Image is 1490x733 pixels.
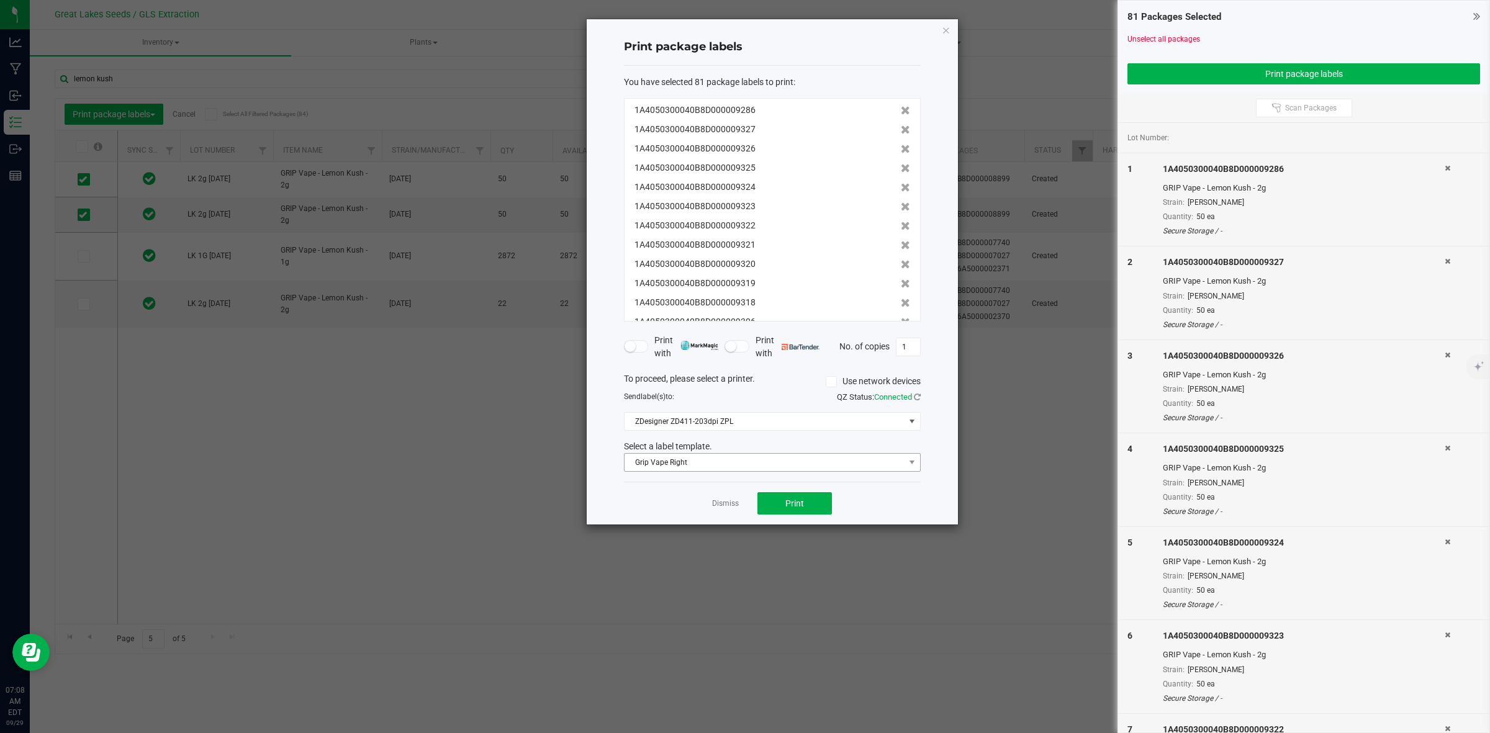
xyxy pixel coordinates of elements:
div: : [624,76,921,89]
span: No. of copies [839,341,890,351]
div: Select a label template. [615,440,930,453]
label: Use network devices [826,375,921,388]
span: 50 ea [1196,212,1215,221]
span: 1A4050300040B8D000009318 [634,296,756,309]
span: 6 [1127,631,1132,641]
div: Secure Storage / - [1163,506,1445,517]
img: mark_magic_cybra.png [680,341,718,350]
div: GRIP Vape - Lemon Kush - 2g [1163,275,1445,287]
div: To proceed, please select a printer. [615,372,930,391]
div: Secure Storage / - [1163,693,1445,704]
span: 50 ea [1196,493,1215,501]
span: You have selected 81 package labels to print [624,77,793,87]
button: Print [757,492,832,515]
div: GRIP Vape - Lemon Kush - 2g [1163,649,1445,661]
span: [PERSON_NAME] [1188,572,1244,580]
span: 1A4050300040B8D000009321 [634,238,756,251]
span: 1A4050300040B8D000009322 [634,219,756,232]
span: Quantity: [1163,493,1193,501]
span: Send to: [624,392,674,401]
span: Strain: [1163,292,1185,300]
span: 1A4050300040B8D000009286 [634,104,756,117]
a: Unselect all packages [1127,35,1200,43]
span: 50 ea [1196,306,1215,315]
span: 1A4050300040B8D000009323 [634,200,756,213]
div: GRIP Vape - Lemon Kush - 2g [1163,555,1445,568]
span: [PERSON_NAME] [1188,385,1244,393]
span: [PERSON_NAME] [1188,665,1244,674]
span: Quantity: [1163,586,1193,595]
div: 1A4050300040B8D000009325 [1163,443,1445,456]
div: Secure Storage / - [1163,225,1445,236]
span: [PERSON_NAME] [1188,292,1244,300]
span: Connected [874,392,912,402]
span: 50 ea [1196,399,1215,408]
img: bartender.png [782,344,819,350]
span: Quantity: [1163,306,1193,315]
span: 1A4050300040B8D000009325 [634,161,756,174]
span: Print with [756,334,819,360]
iframe: Resource center [12,634,50,671]
div: Secure Storage / - [1163,412,1445,423]
a: Dismiss [712,498,739,509]
span: 50 ea [1196,586,1215,595]
div: Secure Storage / - [1163,319,1445,330]
span: [PERSON_NAME] [1188,479,1244,487]
span: Grip Vape Right [625,454,905,471]
span: 1 [1127,164,1132,174]
div: Secure Storage / - [1163,599,1445,610]
span: [PERSON_NAME] [1188,198,1244,207]
h4: Print package labels [624,39,921,55]
span: Quantity: [1163,680,1193,688]
div: 1A4050300040B8D000009324 [1163,536,1445,549]
span: 5 [1127,537,1132,547]
span: Scan Packages [1285,103,1337,113]
span: 4 [1127,444,1132,454]
span: 1A4050300040B8D000009327 [634,123,756,136]
span: 1A4050300040B8D000009319 [634,277,756,290]
span: Quantity: [1163,212,1193,221]
span: Strain: [1163,572,1185,580]
span: 3 [1127,351,1132,361]
span: label(s) [641,392,666,401]
button: Print package labels [1127,63,1480,84]
span: Strain: [1163,665,1185,674]
div: 1A4050300040B8D000009286 [1163,163,1445,176]
span: Print [785,498,804,508]
span: 1A4050300040B8D000009324 [634,181,756,194]
span: ZDesigner ZD411-203dpi ZPL [625,413,905,430]
div: GRIP Vape - Lemon Kush - 2g [1163,182,1445,194]
span: Strain: [1163,385,1185,393]
span: 1A4050300040B8D000009320 [634,258,756,271]
div: GRIP Vape - Lemon Kush - 2g [1163,369,1445,381]
div: 1A4050300040B8D000009327 [1163,256,1445,269]
span: Strain: [1163,479,1185,487]
span: Lot Number: [1127,132,1169,143]
span: Quantity: [1163,399,1193,408]
div: 1A4050300040B8D000009323 [1163,629,1445,642]
span: Strain: [1163,198,1185,207]
div: 1A4050300040B8D000009326 [1163,349,1445,362]
span: 1A4050300040B8D000009306 [634,315,756,328]
div: GRIP Vape - Lemon Kush - 2g [1163,462,1445,474]
span: 2 [1127,257,1132,267]
span: 50 ea [1196,680,1215,688]
span: QZ Status: [837,392,921,402]
span: 1A4050300040B8D000009326 [634,142,756,155]
span: Print with [654,334,718,360]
